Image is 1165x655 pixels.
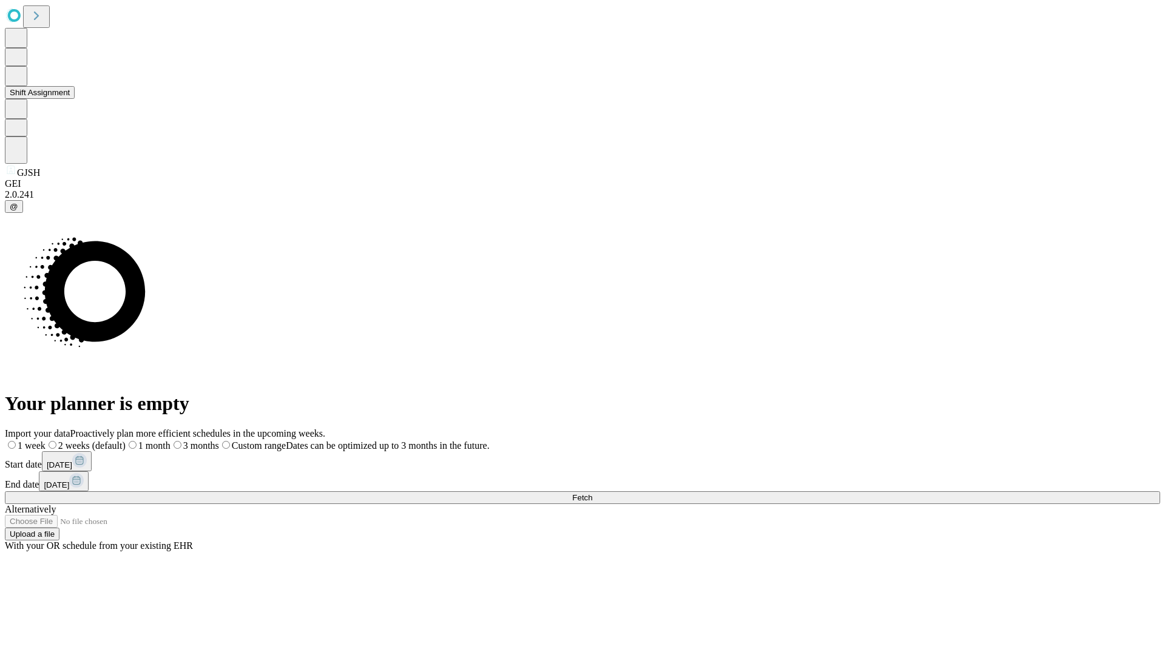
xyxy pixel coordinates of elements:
[5,471,1160,491] div: End date
[5,540,193,551] span: With your OR schedule from your existing EHR
[8,441,16,449] input: 1 week
[18,440,46,451] span: 1 week
[572,493,592,502] span: Fetch
[286,440,489,451] span: Dates can be optimized up to 3 months in the future.
[42,451,92,471] button: [DATE]
[174,441,181,449] input: 3 months
[44,480,69,489] span: [DATE]
[138,440,171,451] span: 1 month
[58,440,126,451] span: 2 weeks (default)
[47,460,72,469] span: [DATE]
[70,428,325,438] span: Proactively plan more efficient schedules in the upcoming weeks.
[232,440,286,451] span: Custom range
[5,392,1160,415] h1: Your planner is empty
[5,504,56,514] span: Alternatively
[5,451,1160,471] div: Start date
[5,189,1160,200] div: 2.0.241
[183,440,219,451] span: 3 months
[5,200,23,213] button: @
[39,471,89,491] button: [DATE]
[5,178,1160,189] div: GEI
[222,441,230,449] input: Custom rangeDates can be optimized up to 3 months in the future.
[5,528,59,540] button: Upload a file
[17,167,40,178] span: GJSH
[5,86,75,99] button: Shift Assignment
[129,441,137,449] input: 1 month
[5,428,70,438] span: Import your data
[5,491,1160,504] button: Fetch
[10,202,18,211] span: @
[49,441,56,449] input: 2 weeks (default)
